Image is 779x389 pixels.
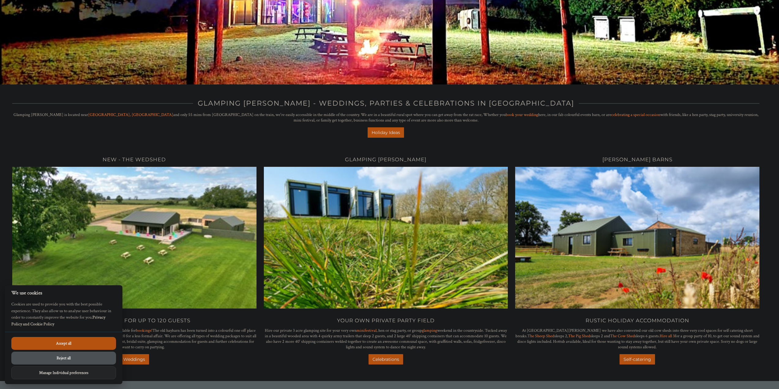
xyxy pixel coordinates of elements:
[264,317,508,324] h2: Your own private party field
[5,290,122,296] h2: We use cookies
[660,333,675,339] a: Hire all 3
[264,328,508,350] p: Hire our private 3 acre glamping site for your very own , hen or stag party, or group weekend in ...
[515,156,759,163] h2: [PERSON_NAME] Barns
[11,337,116,350] button: Accept all
[515,317,759,324] h2: Rustic holiday accommodation
[12,317,257,324] h2: Celebrations for up to 120 guests
[12,156,257,163] h2: NEW - The Wedshed
[611,112,660,118] a: celebrating a special occasion
[264,167,508,309] img: Glamping_T.full.jpg
[264,156,508,163] h2: Glamping [PERSON_NAME]
[422,328,437,333] a: glamping
[568,333,590,339] a: The Pig Shed
[119,354,149,365] a: Weddings
[12,167,257,309] img: Wedshed_from_above.full.jpg
[527,333,554,339] a: The Sheep Shed
[515,167,759,309] img: 20210802_115430.original.full.jpg
[12,112,759,123] p: Glamping [PERSON_NAME] is located near and only 55 mins from [GEOGRAPHIC_DATA] on the train, we'r...
[11,314,105,327] a: Privacy Policy and Cookie Policy
[11,352,116,365] button: Reject all
[506,112,538,118] a: book your wedding
[11,366,116,379] button: Manage Individual preferences
[5,301,122,332] p: Cookies are used to provide you with the best possible experience. They also allow us to analyse ...
[12,328,257,350] p: Our brand new, very unique wedding and events barn is now available for The old haybarn has been ...
[193,99,579,107] span: Glamping [PERSON_NAME] - Weddings, Parties & Celebrations in [GEOGRAPHIC_DATA]
[368,127,404,138] a: Holiday Ideas
[369,354,403,365] a: Celebrations
[620,354,655,365] a: Self-catering
[610,333,635,339] a: The Cow Shed
[515,328,759,350] p: At [GEOGRAPHIC_DATA][PERSON_NAME] we have also converted our old cow sheds into three very cool s...
[136,328,152,333] a: bookings!
[88,112,173,118] a: [GEOGRAPHIC_DATA], [GEOGRAPHIC_DATA]
[357,328,376,333] a: minifestival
